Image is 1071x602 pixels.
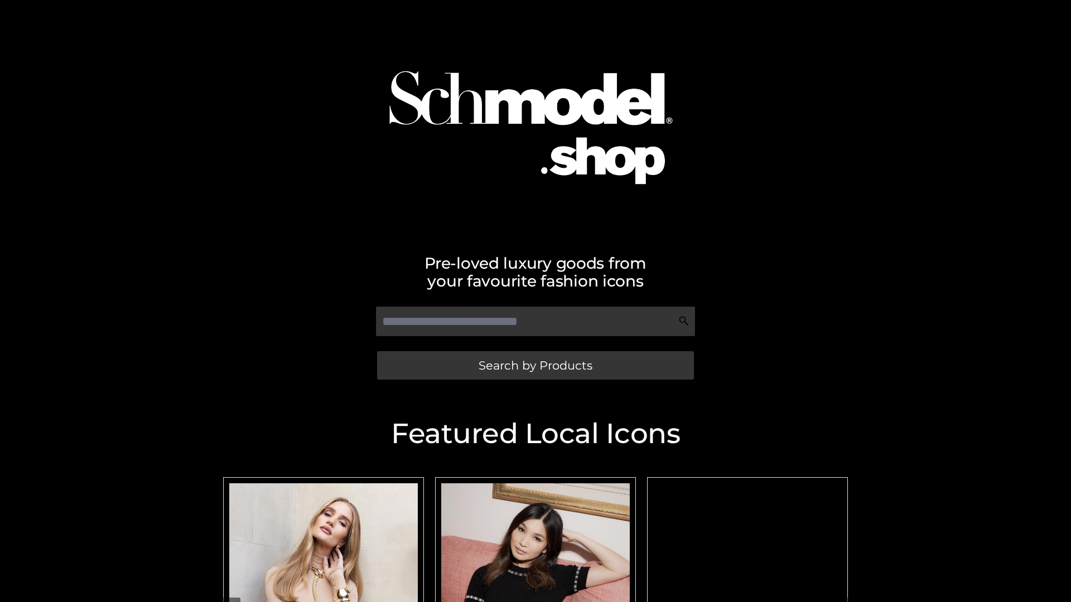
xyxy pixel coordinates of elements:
[377,351,694,380] a: Search by Products
[218,254,853,290] h2: Pre-loved luxury goods from your favourite fashion icons
[678,315,689,327] img: Search Icon
[479,360,592,371] span: Search by Products
[218,420,853,448] h2: Featured Local Icons​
